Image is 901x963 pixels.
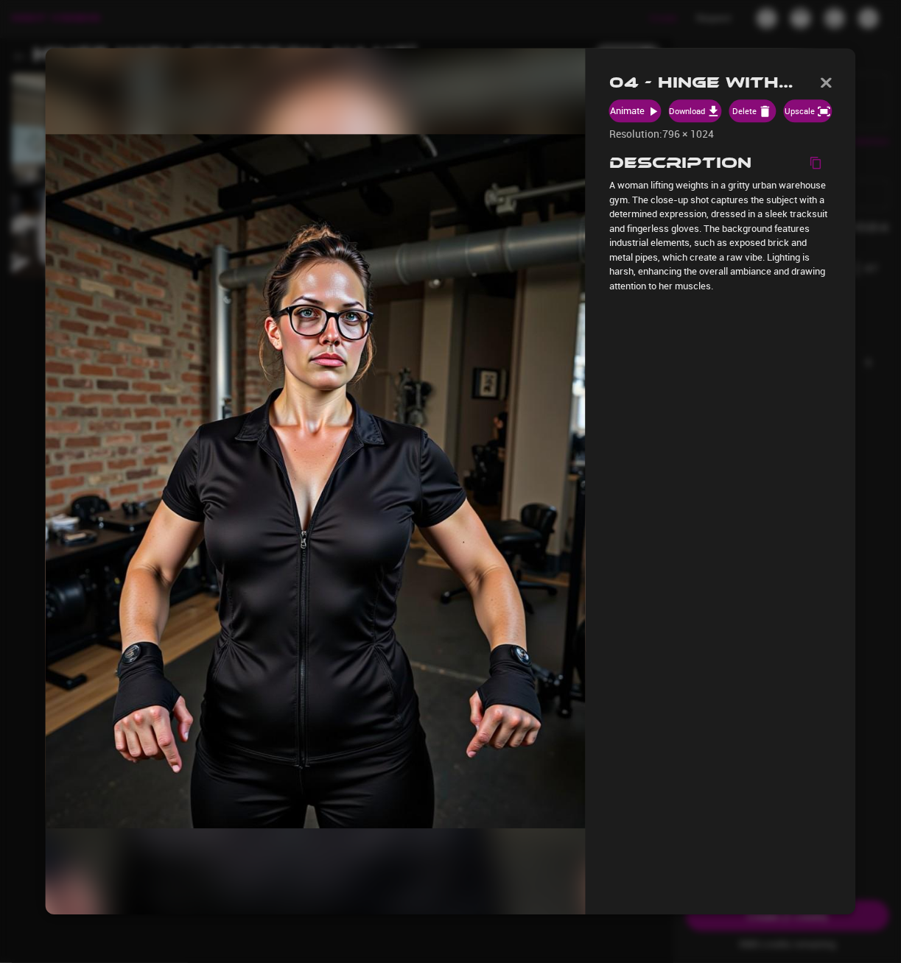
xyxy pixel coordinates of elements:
h2: Description [609,154,751,172]
img: d27b6bcc-8963-4373-9785-8576d576d7eb.jpg [45,134,586,828]
img: Close modal icon button [821,77,832,88]
button: Delete [729,100,776,123]
button: Download [669,100,722,123]
h2: 04 - Hinge with @[PERSON_NAME] [609,74,797,92]
button: Copy description [807,154,832,173]
button: Animate [609,100,662,123]
button: Upscale [784,100,832,123]
p: Resolution: 796 × 1024 [609,127,832,142]
p: A woman lifting weights in a gritty urban warehouse gym. The close-up shot captures the subject w... [609,179,832,294]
